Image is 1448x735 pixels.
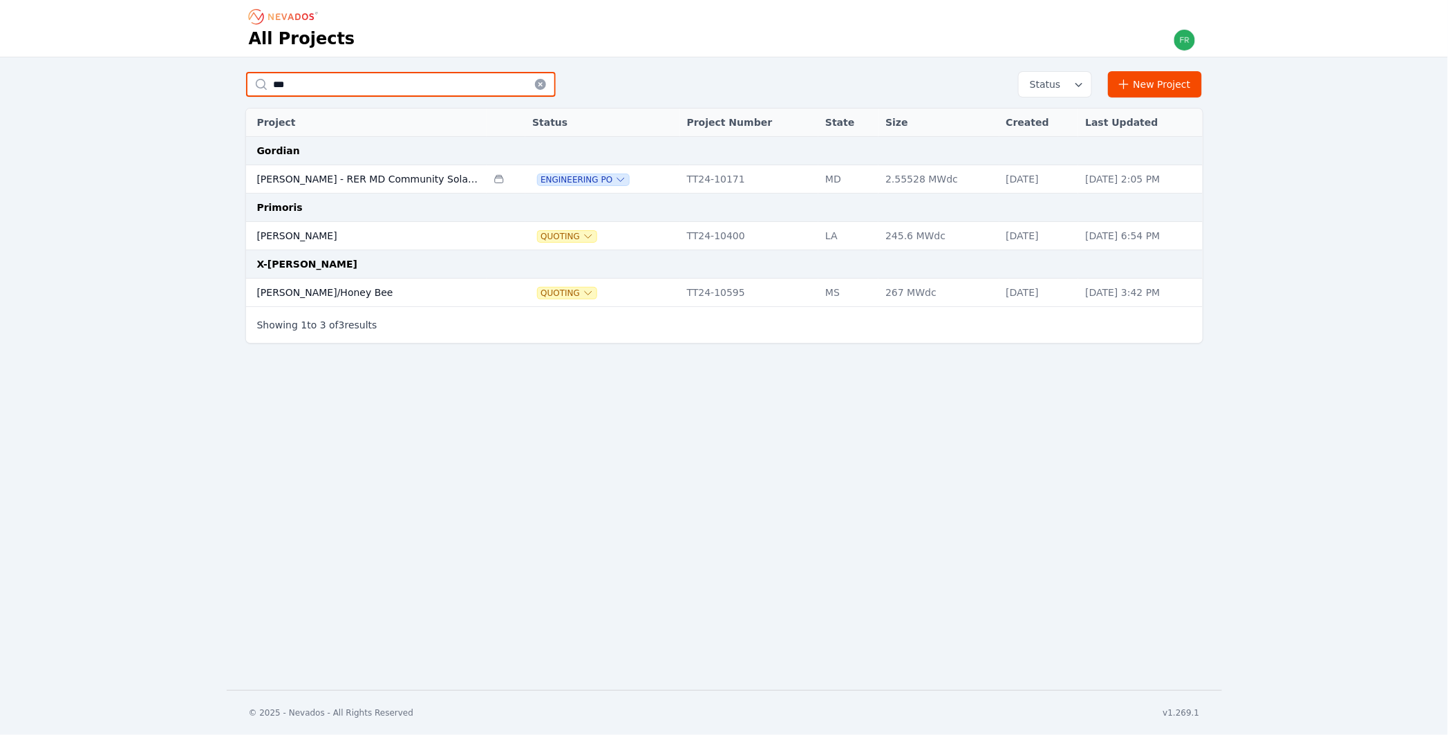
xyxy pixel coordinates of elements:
span: 1 [301,319,307,331]
td: [DATE] 3:42 PM [1078,279,1202,307]
button: Status [1019,72,1091,97]
button: Engineering PO [538,174,629,185]
p: Showing to of results [257,318,377,332]
td: X-[PERSON_NAME] [246,250,1203,279]
div: v1.269.1 [1163,707,1200,718]
button: Quoting [538,231,596,242]
th: Size [878,109,999,137]
td: [PERSON_NAME]/Honey Bee [246,279,487,307]
div: © 2025 - Nevados - All Rights Reserved [249,707,414,718]
td: [PERSON_NAME] - RER MD Community Solar 57 [246,165,487,194]
td: [DATE] 6:54 PM [1078,222,1202,250]
td: [DATE] [999,222,1079,250]
a: New Project [1108,71,1203,97]
span: 3 [339,319,345,331]
th: Project Number [680,109,818,137]
span: 3 [320,319,326,331]
img: frida.manzo@nevados.solar [1174,29,1196,51]
h1: All Projects [249,28,355,50]
button: Quoting [538,288,596,299]
td: TT24-10400 [680,222,818,250]
th: Status [525,109,680,137]
td: [DATE] [999,279,1079,307]
td: LA [818,222,878,250]
tr: [PERSON_NAME]/Honey BeeQuotingTT24-10595MS267 MWdc[DATE][DATE] 3:42 PM [246,279,1203,307]
span: Status [1024,77,1061,91]
th: Project [246,109,487,137]
td: TT24-10595 [680,279,818,307]
td: [DATE] [999,165,1079,194]
td: [DATE] 2:05 PM [1078,165,1202,194]
td: 245.6 MWdc [878,222,999,250]
nav: Breadcrumb [249,6,322,28]
td: Gordian [246,137,1203,165]
tr: [PERSON_NAME]QuotingTT24-10400LA245.6 MWdc[DATE][DATE] 6:54 PM [246,222,1203,250]
th: Created [999,109,1079,137]
th: Last Updated [1078,109,1202,137]
td: MS [818,279,878,307]
tr: [PERSON_NAME] - RER MD Community Solar 57Engineering POTT24-10171MD2.55528 MWdc[DATE][DATE] 2:05 PM [246,165,1203,194]
td: 267 MWdc [878,279,999,307]
td: Primoris [246,194,1203,222]
td: MD [818,165,878,194]
td: 2.55528 MWdc [878,165,999,194]
th: State [818,109,878,137]
td: [PERSON_NAME] [246,222,487,250]
td: TT24-10171 [680,165,818,194]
